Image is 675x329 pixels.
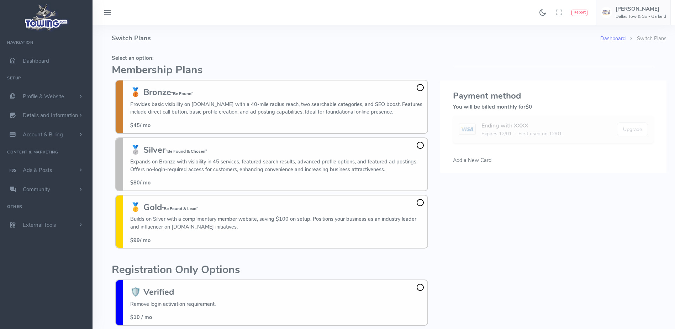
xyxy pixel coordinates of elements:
[23,186,50,193] span: Community
[515,130,516,137] span: ·
[518,130,562,137] span: First used on 12/01
[23,112,78,119] span: Details and Information
[112,264,432,276] h2: Registration Only Options
[130,287,216,297] h3: 🛡️ Verified
[481,121,562,130] div: Ending with XXXX
[23,93,64,100] span: Profile & Website
[171,91,193,96] small: "Be Found"
[453,104,654,110] h5: You will be billed monthly for
[617,122,648,136] button: Upgrade
[23,131,63,138] span: Account & Billing
[130,203,424,212] h3: 🥇 Gold
[165,148,207,154] small: "Be Found & Chosen"
[162,206,198,211] small: "Be Found & Lead"
[526,103,532,110] span: $0
[130,179,151,186] span: / mo
[130,101,424,116] p: Provides basic visibility on [DOMAIN_NAME] with a 40-mile radius reach, two searchable categories...
[453,157,491,164] span: Add a New Card
[571,10,587,16] button: Report
[601,7,612,18] img: user-image
[453,91,654,100] h3: Payment method
[22,2,70,32] img: logo
[130,145,424,155] h3: 🥈 Silver
[130,179,140,186] span: $80
[616,6,666,12] h5: [PERSON_NAME]
[130,158,424,173] p: Expands on Bronze with visibility in 45 services, featured search results, advanced profile optio...
[616,14,666,19] h6: Dallas Tow & Go - Garland
[112,55,432,61] h5: Select an option:
[130,237,151,244] span: / mo
[112,25,600,52] h4: Switch Plans
[130,301,216,308] p: Remove login activation requirement.
[112,64,432,76] h2: Membership Plans
[600,35,626,42] a: Dashboard
[130,314,152,321] span: $10 / mo
[130,237,140,244] span: $99
[459,124,475,135] img: card image
[23,57,49,64] span: Dashboard
[626,35,666,43] li: Switch Plans
[130,122,140,129] span: $45
[23,167,52,174] span: Ads & Posts
[130,88,424,97] h3: 🥉 Bronze
[130,122,151,129] span: / mo
[130,215,424,231] p: Builds on Silver with a complimentary member website, saving $100 on setup. Positions your busine...
[481,130,512,137] span: Expires 12/01
[23,221,56,229] span: External Tools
